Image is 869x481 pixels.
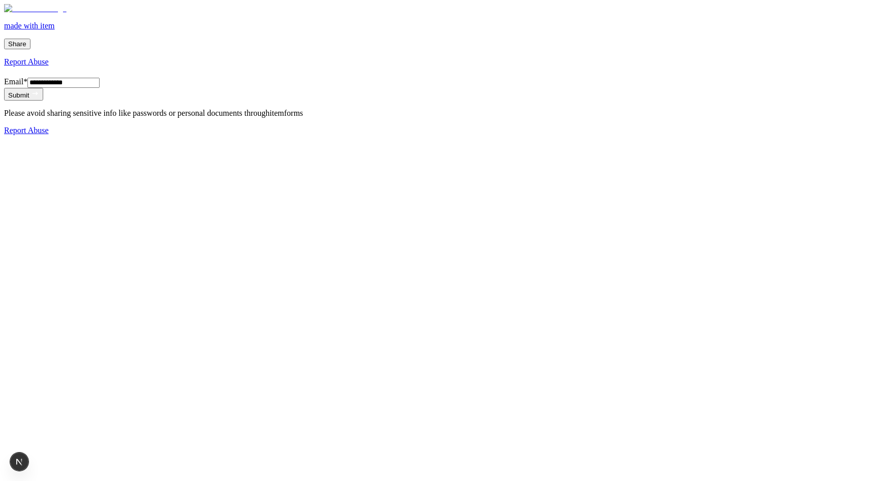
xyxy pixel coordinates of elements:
p: made with item [4,21,865,30]
img: Item Brain Logo [4,4,67,13]
p: Please avoid sharing sensitive info like passwords or personal documents through forms [4,109,865,118]
label: Email [4,77,27,86]
button: Submit [4,88,43,101]
a: Report Abuse [4,57,865,67]
button: Share [4,39,30,49]
a: made with item [4,4,865,30]
span: item [270,109,284,117]
a: Report Abuse [4,126,865,135]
